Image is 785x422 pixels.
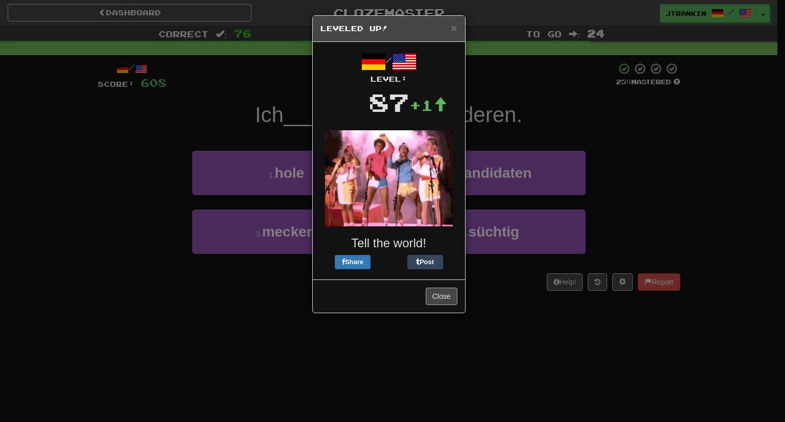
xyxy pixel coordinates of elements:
iframe: X Post Button [371,255,407,269]
button: Close [451,22,457,33]
button: Share [335,255,371,269]
h3: Tell the world! [320,237,457,250]
img: dancing-0d422d2bf4134a41bd870944a7e477a280a918d08b0375f72831dcce4ed6eb41.gif [325,130,453,226]
div: 87 [368,84,409,120]
h5: Leveled Up! [320,24,457,34]
div: +1 [409,95,447,115]
span: × [451,22,457,34]
div: Level: [320,74,457,84]
button: Post [407,255,443,269]
button: Close [426,288,457,305]
div: / [320,50,457,84]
